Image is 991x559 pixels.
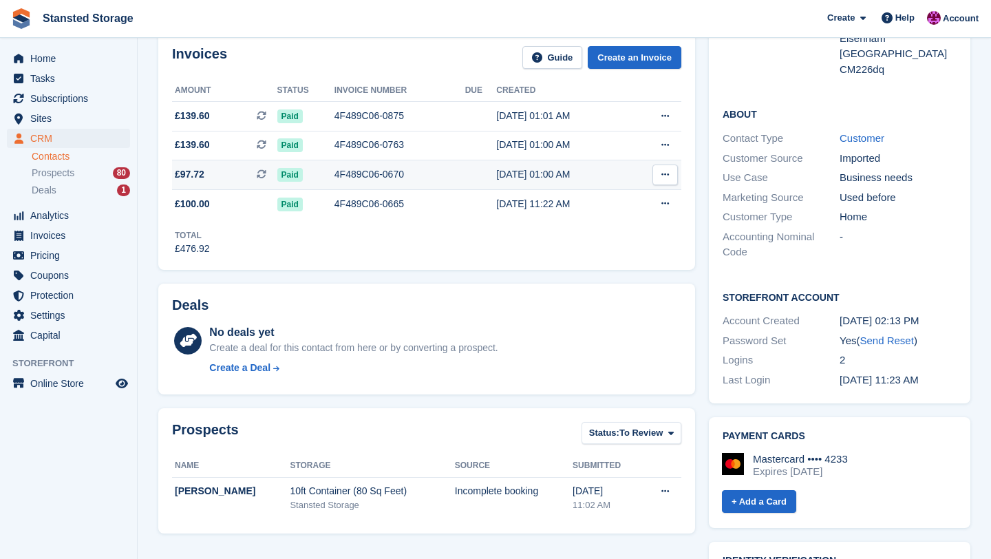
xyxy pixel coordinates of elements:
[30,49,113,68] span: Home
[582,422,681,445] button: Status: To Review
[723,170,840,186] div: Use Case
[7,129,130,148] a: menu
[723,190,840,206] div: Marketing Source
[840,190,957,206] div: Used before
[723,151,840,167] div: Customer Source
[7,306,130,325] a: menu
[334,197,465,211] div: 4F489C06-0665
[30,326,113,345] span: Capital
[840,62,957,78] div: CM226dq
[927,11,941,25] img: Jonathan Crick
[290,498,454,512] div: Stansted Storage
[32,184,56,197] span: Deals
[840,209,957,225] div: Home
[30,129,113,148] span: CRM
[723,209,840,225] div: Customer Type
[723,229,840,260] div: Accounting Nominal Code
[11,8,32,29] img: stora-icon-8386f47178a22dfd0bd8f6a31ec36ba5ce8667c1dd55bd0f319d3a0aa187defe.svg
[827,11,855,25] span: Create
[37,7,139,30] a: Stansted Storage
[172,80,277,102] th: Amount
[588,46,681,69] a: Create an Invoice
[334,109,465,123] div: 4F489C06-0875
[7,374,130,393] a: menu
[12,357,137,370] span: Storefront
[496,167,629,182] div: [DATE] 01:00 AM
[723,313,840,329] div: Account Created
[32,183,130,198] a: Deals 1
[856,335,917,346] span: ( )
[32,167,74,180] span: Prospects
[7,109,130,128] a: menu
[209,361,498,375] a: Create a Deal
[860,335,913,346] a: Send Reset
[175,109,210,123] span: £139.60
[7,226,130,245] a: menu
[175,138,210,152] span: £139.60
[496,138,629,152] div: [DATE] 01:00 AM
[7,286,130,305] a: menu
[7,246,130,265] a: menu
[277,109,303,123] span: Paid
[30,89,113,108] span: Subscriptions
[334,80,465,102] th: Invoice number
[113,167,130,179] div: 80
[496,197,629,211] div: [DATE] 11:22 AM
[723,333,840,349] div: Password Set
[455,455,573,477] th: Source
[840,31,957,47] div: Elsenham
[30,374,113,393] span: Online Store
[840,352,957,368] div: 2
[30,266,113,285] span: Coupons
[895,11,915,25] span: Help
[114,375,130,392] a: Preview store
[175,484,290,498] div: [PERSON_NAME]
[722,490,796,513] a: + Add a Card
[172,422,239,447] h2: Prospects
[209,341,498,355] div: Create a deal for this contact from here or by converting a prospect.
[30,109,113,128] span: Sites
[175,229,210,242] div: Total
[753,453,848,465] div: Mastercard •••• 4233
[840,229,957,260] div: -
[840,170,957,186] div: Business needs
[172,297,209,313] h2: Deals
[723,290,957,304] h2: Storefront Account
[496,80,629,102] th: Created
[30,306,113,325] span: Settings
[840,151,957,167] div: Imported
[573,498,641,512] div: 11:02 AM
[496,109,629,123] div: [DATE] 01:01 AM
[32,166,130,180] a: Prospects 80
[840,374,919,386] time: 2025-06-23 10:23:01 UTC
[619,426,663,440] span: To Review
[32,150,130,163] a: Contacts
[277,138,303,152] span: Paid
[172,455,290,477] th: Name
[7,206,130,225] a: menu
[840,132,884,144] a: Customer
[7,326,130,345] a: menu
[722,453,744,475] img: Mastercard Logo
[30,226,113,245] span: Invoices
[465,80,497,102] th: Due
[840,333,957,349] div: Yes
[209,361,270,375] div: Create a Deal
[723,131,840,147] div: Contact Type
[277,168,303,182] span: Paid
[334,167,465,182] div: 4F489C06-0670
[840,46,957,62] div: [GEOGRAPHIC_DATA]
[30,246,113,265] span: Pricing
[290,484,454,498] div: 10ft Container (80 Sq Feet)
[7,69,130,88] a: menu
[175,242,210,256] div: £476.92
[573,455,641,477] th: Submitted
[723,372,840,388] div: Last Login
[455,484,573,498] div: Incomplete booking
[753,465,848,478] div: Expires [DATE]
[723,431,957,442] h2: Payment cards
[175,167,204,182] span: £97.72
[7,89,130,108] a: menu
[334,138,465,152] div: 4F489C06-0763
[723,15,840,77] div: Address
